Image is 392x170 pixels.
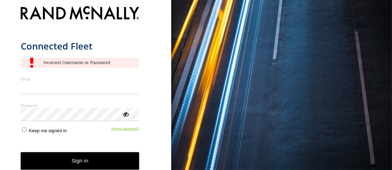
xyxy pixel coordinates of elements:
a: Forgot password? [112,127,139,133]
button: Sign in [21,152,139,170]
h1: Connected Fleet [21,40,139,52]
span: Keep me signed in [29,128,67,133]
label: Password [21,103,139,108]
div: ViewPassword [122,110,129,118]
input: Keep me signed in [22,128,27,132]
label: Email [21,76,139,82]
img: Rand McNally [21,5,139,23]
